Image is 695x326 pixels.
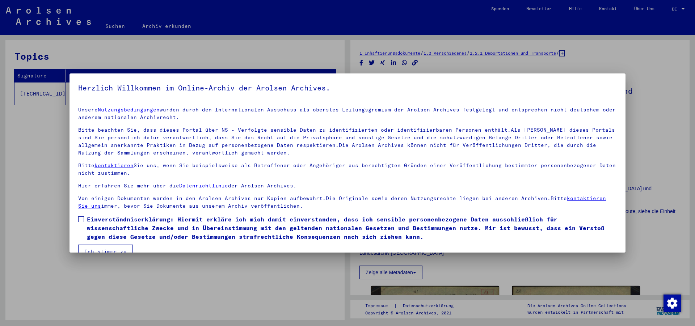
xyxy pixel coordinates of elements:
[664,295,681,312] img: Zustimmung ändern
[78,162,617,177] p: Bitte Sie uns, wenn Sie beispielsweise als Betroffener oder Angehöriger aus berechtigten Gründen ...
[78,182,617,190] p: Hier erfahren Sie mehr über die der Arolsen Archives.
[78,106,617,121] p: Unsere wurden durch den Internationalen Ausschuss als oberstes Leitungsgremium der Arolsen Archiv...
[78,195,606,209] a: kontaktieren Sie uns
[663,294,681,312] div: Zustimmung ändern
[179,182,228,189] a: Datenrichtlinie
[78,195,617,210] p: Von einigen Dokumenten werden in den Arolsen Archives nur Kopien aufbewahrt.Die Originale sowie d...
[94,162,134,169] a: kontaktieren
[87,215,617,241] span: Einverständniserklärung: Hiermit erkläre ich mich damit einverstanden, dass ich sensible personen...
[78,82,617,94] h5: Herzlich Willkommen im Online-Archiv der Arolsen Archives.
[98,106,160,113] a: Nutzungsbedingungen
[78,126,617,157] p: Bitte beachten Sie, dass dieses Portal über NS - Verfolgte sensible Daten zu identifizierten oder...
[78,245,133,258] button: Ich stimme zu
